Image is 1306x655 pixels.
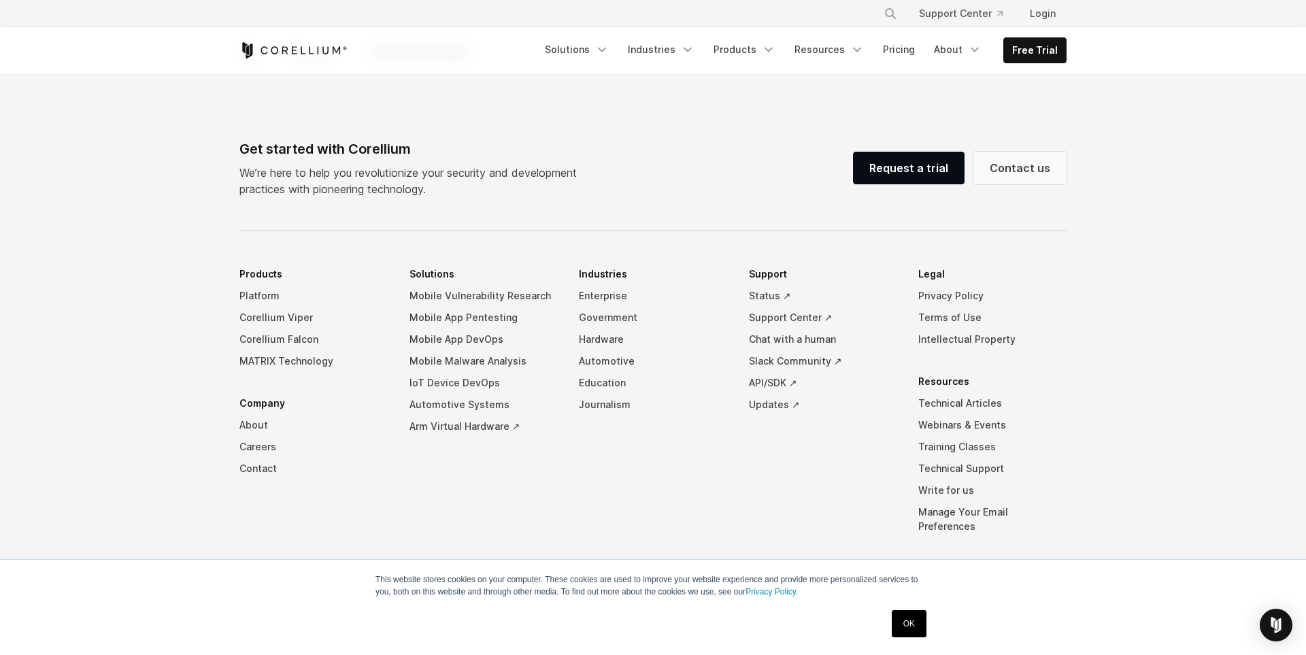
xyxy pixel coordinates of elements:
[239,414,388,436] a: About
[749,372,897,394] a: API/SDK ↗
[239,42,348,58] a: Corellium Home
[1260,609,1292,641] div: Open Intercom Messenger
[918,480,1067,501] a: Write for us
[537,37,1067,63] div: Navigation Menu
[749,350,897,372] a: Slack Community ↗
[579,285,727,307] a: Enterprise
[918,392,1067,414] a: Technical Articles
[409,350,558,372] a: Mobile Malware Analysis
[918,285,1067,307] a: Privacy Policy
[579,329,727,350] a: Hardware
[239,436,388,458] a: Careers
[239,307,388,329] a: Corellium Viper
[746,587,798,597] a: Privacy Policy.
[867,1,1067,26] div: Navigation Menu
[892,610,926,637] a: OK
[918,501,1067,537] a: Manage Your Email Preferences
[786,37,872,62] a: Resources
[620,37,703,62] a: Industries
[749,329,897,350] a: Chat with a human
[1019,1,1067,26] a: Login
[239,165,588,197] p: We’re here to help you revolutionize your security and development practices with pioneering tech...
[239,329,388,350] a: Corellium Falcon
[409,285,558,307] a: Mobile Vulnerability Research
[973,152,1067,184] a: Contact us
[537,37,617,62] a: Solutions
[239,263,1067,558] div: Navigation Menu
[239,285,388,307] a: Platform
[749,285,897,307] a: Status ↗
[239,139,588,159] div: Get started with Corellium
[918,436,1067,458] a: Training Classes
[908,1,1014,26] a: Support Center
[918,307,1067,329] a: Terms of Use
[918,414,1067,436] a: Webinars & Events
[409,372,558,394] a: IoT Device DevOps
[875,37,923,62] a: Pricing
[579,372,727,394] a: Education
[853,152,965,184] a: Request a trial
[705,37,784,62] a: Products
[409,394,558,416] a: Automotive Systems
[375,573,931,598] p: This website stores cookies on your computer. These cookies are used to improve your website expe...
[918,458,1067,480] a: Technical Support
[579,394,727,416] a: Journalism
[918,329,1067,350] a: Intellectual Property
[1004,38,1066,63] a: Free Trial
[579,307,727,329] a: Government
[409,416,558,437] a: Arm Virtual Hardware ↗
[926,37,990,62] a: About
[579,350,727,372] a: Automotive
[749,307,897,329] a: Support Center ↗
[409,307,558,329] a: Mobile App Pentesting
[409,329,558,350] a: Mobile App DevOps
[239,458,388,480] a: Contact
[749,394,897,416] a: Updates ↗
[878,1,903,26] button: Search
[239,350,388,372] a: MATRIX Technology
